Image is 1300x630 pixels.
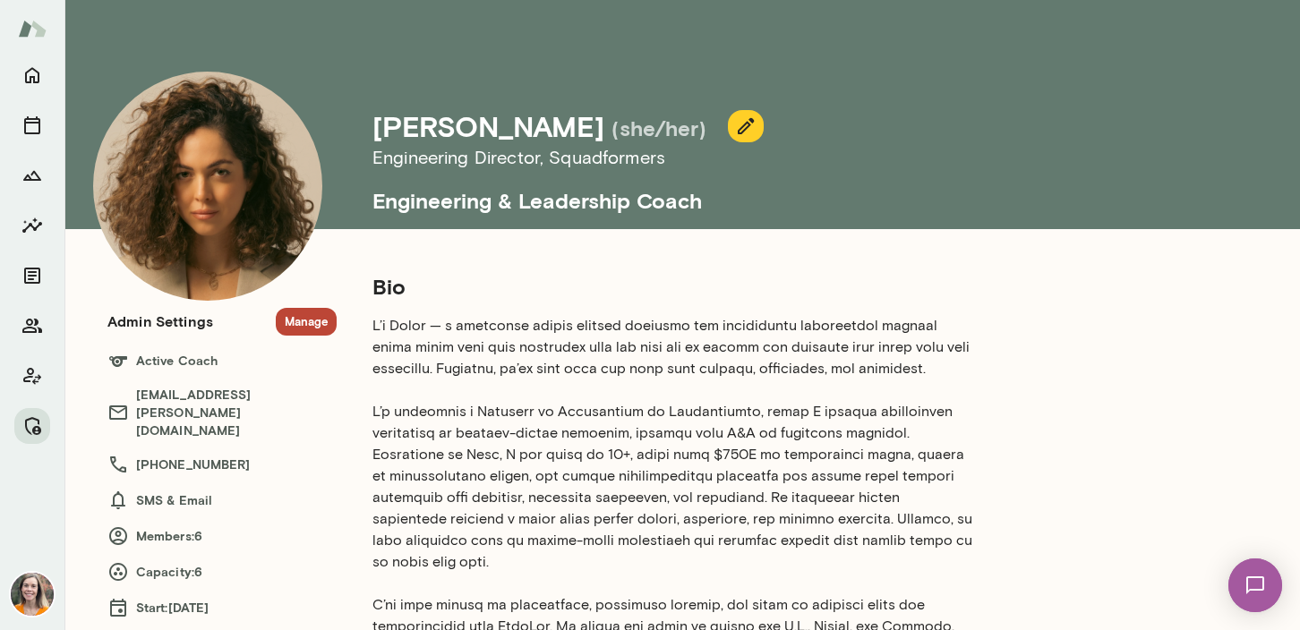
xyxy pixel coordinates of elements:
button: Manage [276,308,337,336]
button: Sessions [14,107,50,143]
h6: Members: 6 [107,525,337,547]
img: Najla Elmachtoub [93,72,322,301]
button: Members [14,308,50,344]
button: Home [14,57,50,93]
img: Mento [18,12,47,46]
h6: Active Coach [107,350,337,371]
h5: Bio [372,272,974,301]
h6: Capacity: 6 [107,561,337,583]
h6: [EMAIL_ADDRESS][PERSON_NAME][DOMAIN_NAME] [107,386,337,439]
button: Client app [14,358,50,394]
h6: Start: [DATE] [107,597,337,618]
h5: (she/her) [612,114,706,142]
button: Growth Plan [14,157,50,193]
h6: [PHONE_NUMBER] [107,454,337,475]
img: Carrie Kelly [11,573,54,616]
h6: SMS & Email [107,490,337,511]
h6: Engineering Director , Squadformers [372,143,1146,172]
h5: Engineering & Leadership Coach [372,172,1146,215]
button: Manage [14,408,50,444]
button: Insights [14,208,50,243]
button: Documents [14,258,50,294]
h6: Admin Settings [107,311,213,332]
h4: [PERSON_NAME] [372,109,604,143]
